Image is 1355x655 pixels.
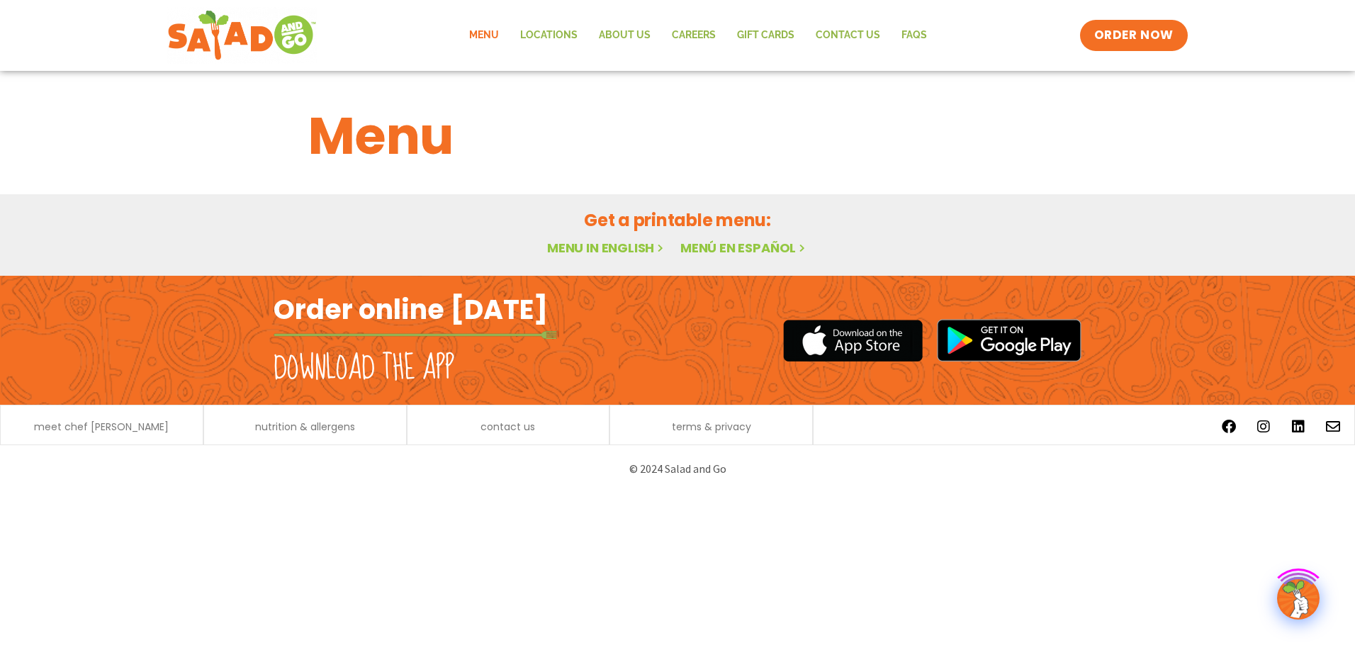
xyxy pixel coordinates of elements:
h2: Order online [DATE] [274,292,548,327]
nav: Menu [459,19,938,52]
a: Locations [510,19,588,52]
img: google_play [937,319,1081,362]
img: fork [274,331,557,339]
a: Menu [459,19,510,52]
a: Contact Us [805,19,891,52]
h2: Download the app [274,349,454,388]
a: FAQs [891,19,938,52]
span: ORDER NOW [1094,27,1174,44]
a: GIFT CARDS [726,19,805,52]
a: Careers [661,19,726,52]
a: contact us [480,422,535,432]
img: new-SAG-logo-768×292 [167,7,317,64]
a: Menu in English [547,239,666,257]
a: nutrition & allergens [255,422,355,432]
img: appstore [783,318,923,364]
p: © 2024 Salad and Go [281,459,1074,478]
a: ORDER NOW [1080,20,1188,51]
a: terms & privacy [672,422,751,432]
h2: Get a printable menu: [308,208,1047,233]
a: meet chef [PERSON_NAME] [34,422,169,432]
a: About Us [588,19,661,52]
a: Menú en español [680,239,808,257]
h1: Menu [308,98,1047,174]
